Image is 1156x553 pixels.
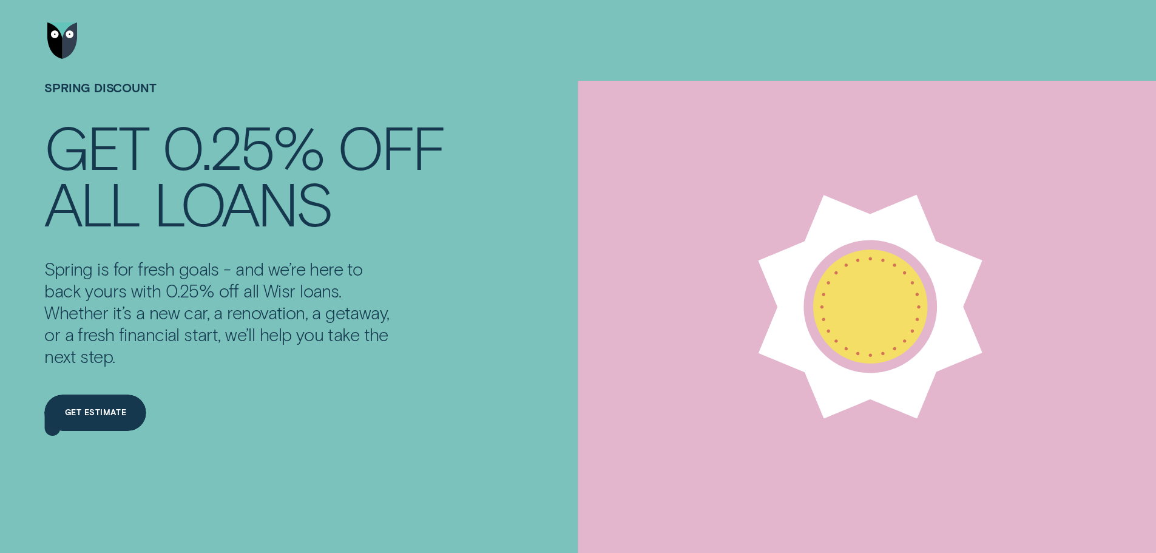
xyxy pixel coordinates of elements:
[154,174,332,231] div: loans
[44,174,140,231] div: all
[337,118,445,174] div: off
[44,118,445,231] h4: Get 0.25% off all loans
[44,258,395,368] p: Spring is for fresh goals - and we’re here to back yours with 0.25% off all Wisr loans. Whether i...
[162,118,323,174] div: 0.25%
[44,81,445,118] h1: SPRING DISCOUNT
[44,118,148,174] div: Get
[44,395,146,431] a: Get estimate
[47,22,78,59] img: Wisr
